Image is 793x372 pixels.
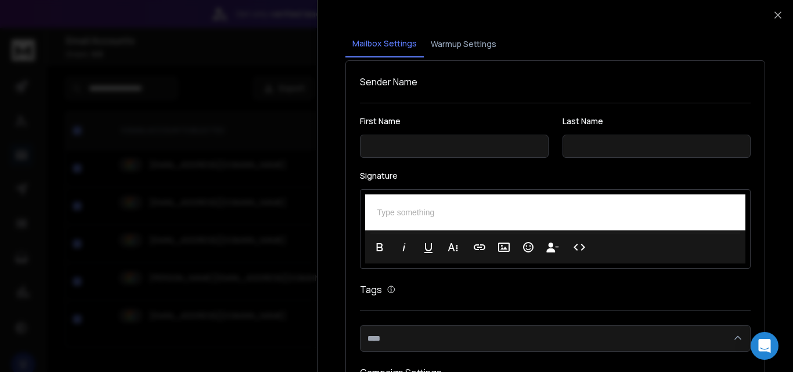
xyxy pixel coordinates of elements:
label: Signature [360,172,751,180]
button: Underline (Ctrl+U) [417,236,439,259]
button: Italic (Ctrl+I) [393,236,415,259]
h1: Sender Name [360,75,751,89]
button: Insert Link (Ctrl+K) [468,236,491,259]
button: Bold (Ctrl+B) [369,236,391,259]
label: Last Name [563,117,751,125]
button: Emoticons [517,236,539,259]
h1: Tags [360,283,382,297]
button: Insert Image (Ctrl+P) [493,236,515,259]
button: Warmup Settings [424,31,503,57]
button: Mailbox Settings [345,31,424,57]
label: First Name [360,117,548,125]
button: Insert Unsubscribe Link [542,236,564,259]
button: Code View [568,236,590,259]
div: Open Intercom Messenger [751,332,778,360]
